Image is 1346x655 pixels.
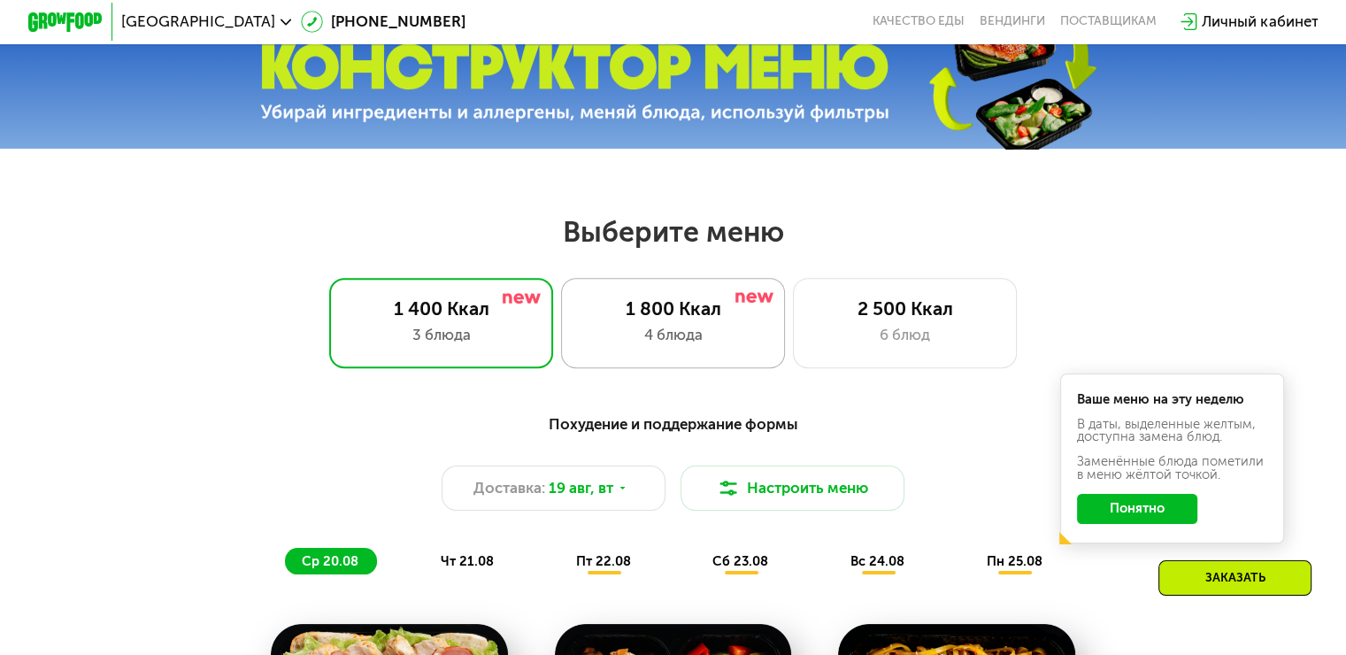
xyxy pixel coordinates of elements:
[712,553,768,569] span: сб 23.08
[812,297,997,320] div: 2 500 Ккал
[60,214,1287,250] h2: Выберите меню
[349,297,534,320] div: 1 400 Ккал
[1158,560,1311,596] div: Заказать
[1077,494,1197,524] button: Понятно
[302,553,358,569] span: ср 20.08
[576,553,631,569] span: пт 22.08
[441,553,494,569] span: чт 21.08
[581,324,765,346] div: 4 блюда
[301,11,465,33] a: [PHONE_NUMBER]
[581,297,765,320] div: 1 800 Ккал
[119,412,1227,435] div: Похудение и поддержание формы
[1077,455,1268,482] div: Заменённые блюда пометили в меню жёлтой точкой.
[1060,14,1157,29] div: поставщикам
[549,477,613,499] span: 19 авг, вт
[1077,393,1268,406] div: Ваше меню на эту неделю
[681,466,905,511] button: Настроить меню
[349,324,534,346] div: 3 блюда
[1202,11,1318,33] div: Личный кабинет
[850,553,904,569] span: вс 24.08
[812,324,997,346] div: 6 блюд
[1077,418,1268,444] div: В даты, выделенные желтым, доступна замена блюд.
[873,14,965,29] a: Качество еды
[473,477,545,499] span: Доставка:
[121,14,275,29] span: [GEOGRAPHIC_DATA]
[980,14,1045,29] a: Вендинги
[987,553,1042,569] span: пн 25.08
